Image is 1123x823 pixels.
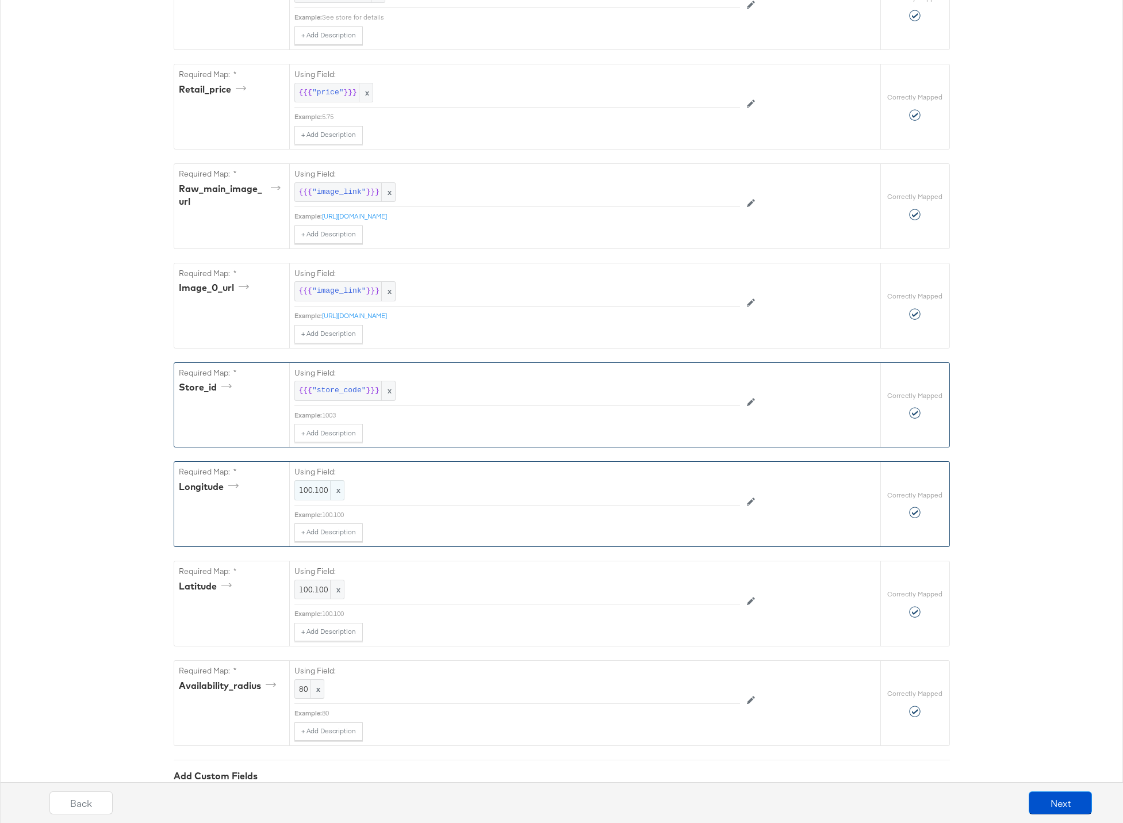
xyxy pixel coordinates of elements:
[366,286,380,297] span: }}}
[299,87,312,98] span: {{{
[299,485,340,496] span: 100.100
[330,580,344,599] span: x
[322,411,740,420] div: 1003
[294,368,740,378] label: Using Field:
[310,680,324,699] span: x
[179,268,285,279] label: Required Map: *
[294,709,322,718] div: Example:
[294,566,740,577] label: Using Field:
[179,169,285,179] label: Required Map: *
[366,187,380,198] span: }}}
[179,665,285,676] label: Required Map: *
[322,709,740,718] div: 80
[312,286,366,297] span: "image_link"
[294,523,363,542] button: + Add Description
[294,466,740,477] label: Using Field:
[322,13,740,22] div: See store for details
[294,268,740,279] label: Using Field:
[887,192,942,201] label: Correctly Mapped
[887,689,942,698] label: Correctly Mapped
[299,584,340,595] span: 100.100
[179,466,285,477] label: Required Map: *
[294,411,322,420] div: Example:
[887,391,942,400] label: Correctly Mapped
[381,183,395,202] span: x
[294,311,322,320] div: Example:
[179,679,280,692] div: availability_radius
[312,187,366,198] span: "image_link"
[887,590,942,599] label: Correctly Mapped
[312,87,344,98] span: "price"
[49,791,113,814] button: Back
[294,510,322,519] div: Example:
[179,83,250,96] div: retail_price
[294,126,363,144] button: + Add Description
[179,381,236,394] div: store_id
[366,385,380,396] span: }}}
[330,481,344,500] span: x
[179,69,285,80] label: Required Map: *
[179,480,243,493] div: longitude
[174,770,950,783] div: Add Custom Fields
[294,13,322,22] div: Example:
[312,385,366,396] span: "store_code"
[294,424,363,442] button: + Add Description
[294,225,363,244] button: + Add Description
[294,722,363,741] button: + Add Description
[299,684,320,695] span: 80
[299,286,312,297] span: {{{
[299,385,312,396] span: {{{
[359,83,373,102] span: x
[294,609,322,618] div: Example:
[887,491,942,500] label: Correctly Mapped
[294,212,322,221] div: Example:
[294,69,740,80] label: Using Field:
[322,311,387,320] a: [URL][DOMAIN_NAME]
[322,510,740,519] div: 100.100
[381,282,395,301] span: x
[294,169,740,179] label: Using Field:
[887,292,942,301] label: Correctly Mapped
[322,212,387,220] a: [URL][DOMAIN_NAME]
[344,87,357,98] span: }}}
[179,566,285,577] label: Required Map: *
[299,187,312,198] span: {{{
[179,182,285,209] div: raw_main_image_url
[294,325,363,343] button: + Add Description
[294,112,322,121] div: Example:
[887,93,942,102] label: Correctly Mapped
[381,381,395,400] span: x
[322,609,740,618] div: 100.100
[179,281,253,294] div: image_0_url
[1029,791,1092,814] button: Next
[322,112,740,121] div: 5.75
[294,26,363,45] button: + Add Description
[179,580,236,593] div: latitude
[294,665,740,676] label: Using Field:
[294,623,363,641] button: + Add Description
[179,368,285,378] label: Required Map: *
